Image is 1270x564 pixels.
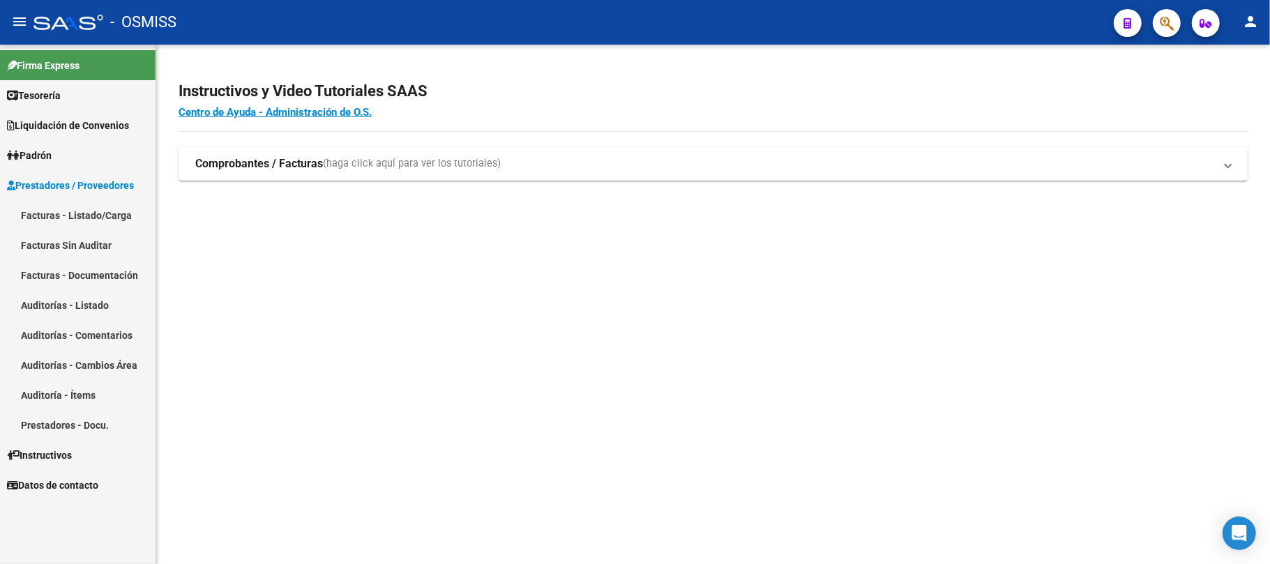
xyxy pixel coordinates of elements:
span: Datos de contacto [7,478,98,493]
span: (haga click aquí para ver los tutoriales) [323,156,501,172]
strong: Comprobantes / Facturas [195,156,323,172]
span: Prestadores / Proveedores [7,178,134,193]
span: Liquidación de Convenios [7,118,129,133]
span: Instructivos [7,448,72,463]
mat-expansion-panel-header: Comprobantes / Facturas(haga click aquí para ver los tutoriales) [179,147,1248,181]
span: Firma Express [7,58,80,73]
div: Open Intercom Messenger [1223,517,1256,550]
span: Tesorería [7,88,61,103]
span: - OSMISS [110,7,176,38]
h2: Instructivos y Video Tutoriales SAAS [179,78,1248,105]
span: Padrón [7,148,52,163]
mat-icon: menu [11,13,28,30]
a: Centro de Ayuda - Administración de O.S. [179,106,372,119]
mat-icon: person [1242,13,1259,30]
